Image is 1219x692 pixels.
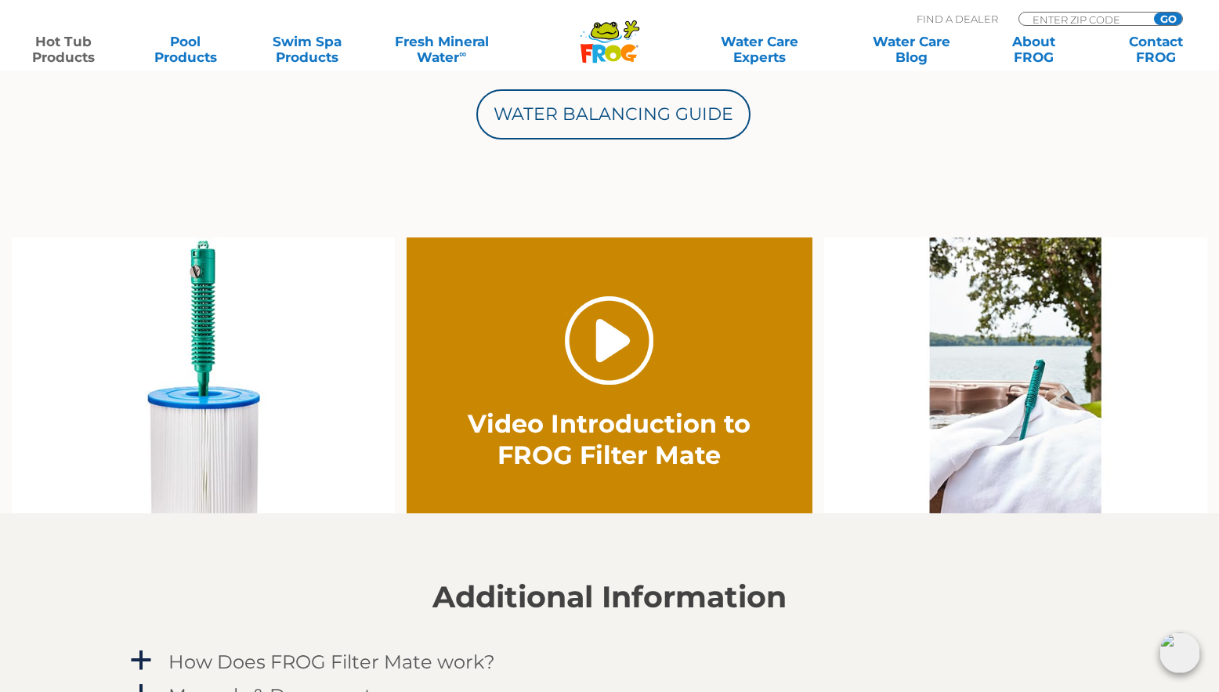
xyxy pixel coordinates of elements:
a: Swim SpaProducts [260,34,355,65]
sup: ∞ [459,48,466,60]
p: Find A Dealer [917,12,998,26]
img: openIcon [1159,632,1200,673]
h2: Video Introduction to FROG Filter Mate [447,408,772,471]
a: a How Does FROG Filter Mate work? [128,647,1091,676]
a: Water Balancing Guide [476,89,751,139]
a: PoolProducts [138,34,233,65]
h2: Additional Information [128,580,1091,614]
h4: How Does FROG Filter Mate work? [168,651,495,672]
input: Zip Code Form [1031,13,1137,26]
img: filter [824,237,1207,514]
a: Water CareBlog [864,34,959,65]
span: a [129,649,153,672]
a: Water CareExperts [682,34,837,65]
a: Hot TubProducts [16,34,110,65]
img: filter mate in filter [12,237,395,514]
a: ContactFROG [1109,34,1203,65]
input: GO [1154,13,1182,25]
a: AboutFROG [986,34,1081,65]
a: Play Video [565,296,653,385]
a: Fresh MineralWater∞ [382,34,501,65]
